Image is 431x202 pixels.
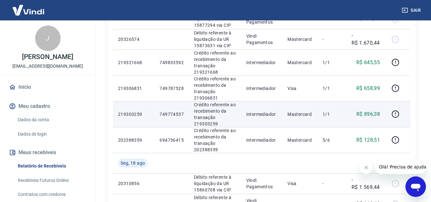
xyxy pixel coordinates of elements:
p: -R$ 1.670,44 [352,32,380,47]
p: 1/1 [323,111,341,117]
div: J [35,26,61,51]
p: 20310856 [118,180,149,187]
a: Contratos com credores [15,188,88,201]
a: Início [8,80,88,94]
p: R$ 658,99 [356,85,380,92]
p: 219303259 [118,111,149,117]
p: R$ 896,38 [356,110,380,118]
p: 1/1 [323,59,341,66]
p: Crédito referente ao recebimento da transação 202388359 [194,127,236,153]
p: 1/1 [323,85,341,92]
p: Vindi Pagamentos [246,177,278,190]
span: Olá! Precisa de ajuda? [4,4,54,10]
p: Vindi Pagamentos [246,33,278,46]
p: Débito referente à liquidação da UR 15873631 via CIP [194,30,236,49]
p: R$ 645,55 [356,59,380,66]
p: Intermediador [246,137,278,143]
p: 219306831 [118,85,149,92]
p: Crédito referente ao recebimento da transação 219306831 [194,76,236,101]
p: Mastercard [287,36,312,42]
p: Visa [287,85,312,92]
p: [PERSON_NAME] [22,54,73,60]
p: 5/6 [323,137,341,143]
p: [EMAIL_ADDRESS][DOMAIN_NAME] [12,63,83,70]
p: Débito referente à liquidação da UR 15860708 via CIP [194,174,236,193]
iframe: Fechar mensagem [360,161,373,174]
a: Dados de login [15,128,88,141]
iframe: Botão para abrir a janela de mensagens [405,176,426,197]
p: 202388359 [118,137,149,143]
a: Dados da conta [15,113,88,126]
button: Meus recebíveis [8,146,88,160]
p: R$ 128,51 [356,136,380,144]
p: Intermediador [246,111,278,117]
p: Mastercard [287,111,312,117]
button: Sair [400,4,423,16]
p: Intermediador [246,59,278,66]
p: 219321668 [118,59,149,66]
p: Visa [287,180,312,187]
iframe: Mensagem da empresa [375,160,426,174]
p: Crédito referente ao recebimento da transação 219303259 [194,101,236,127]
p: -R$ 1.569,44 [352,176,380,191]
p: Crédito referente ao recebimento da transação 219321668 [194,50,236,75]
p: Intermediador [246,85,278,92]
span: Seg, 18 ago [121,160,145,166]
p: - [323,36,341,42]
p: 694736415 [160,137,184,143]
button: Meu cadastro [8,99,88,113]
a: Recebíveis Futuros Online [15,174,88,187]
p: 20326574 [118,36,149,42]
p: Mastercard [287,59,312,66]
p: Mastercard [287,137,312,143]
a: Relatório de Recebíveis [15,160,88,173]
p: 749833592 [160,59,184,66]
p: 749787528 [160,85,184,92]
img: Vindi [8,0,49,20]
p: - [323,180,341,187]
p: 749774537 [160,111,184,117]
